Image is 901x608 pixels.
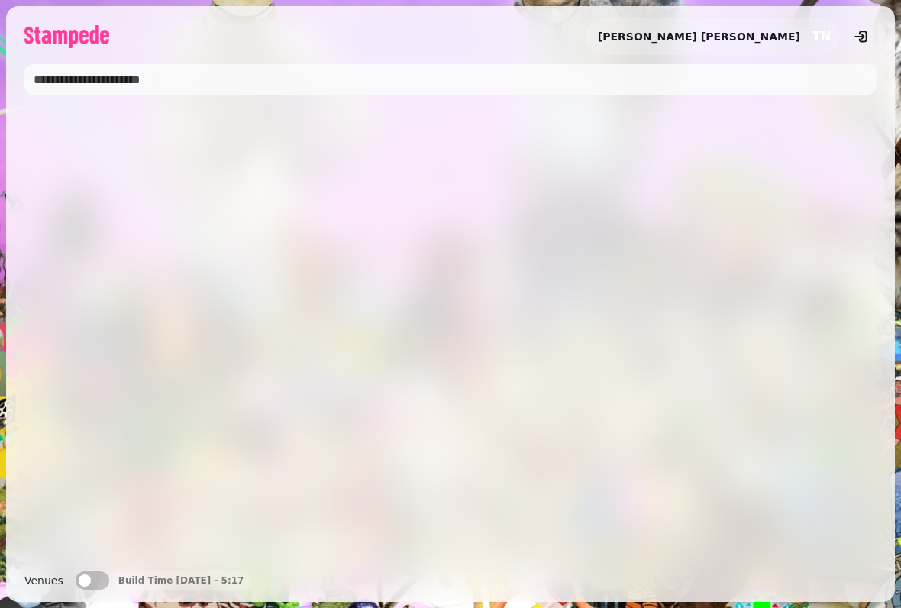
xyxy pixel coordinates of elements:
[812,31,831,43] span: TN
[846,21,877,52] button: logout
[24,25,109,48] img: logo
[118,574,244,587] p: Build Time [DATE] - 5:17
[598,29,800,44] h2: [PERSON_NAME] [PERSON_NAME]
[24,571,63,590] label: Venues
